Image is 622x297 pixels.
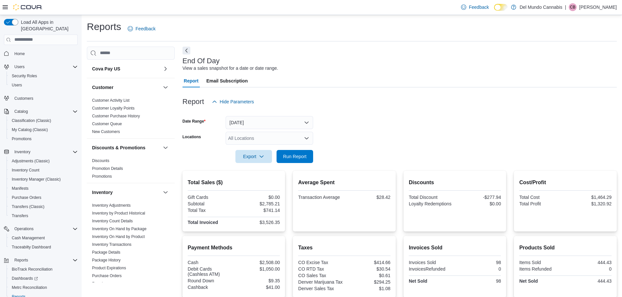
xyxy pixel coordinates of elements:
[235,285,280,290] div: $41.00
[12,136,32,141] span: Promotions
[456,195,501,200] div: -$277.94
[12,276,38,281] span: Dashboards
[12,73,37,79] span: Security Roles
[12,82,22,88] span: Users
[9,284,50,291] a: Metrc Reconciliation
[12,168,40,173] span: Inventory Count
[346,286,391,291] div: $1.08
[13,4,42,10] img: Cova
[569,3,577,11] div: Cody Brumfield
[92,211,145,215] a: Inventory by Product Historical
[9,185,31,192] a: Manifests
[14,149,30,155] span: Inventory
[298,260,343,265] div: CO Excise Tax
[9,117,78,125] span: Classification (Classic)
[579,3,617,11] p: [PERSON_NAME]
[346,279,391,285] div: $294.25
[183,47,190,54] button: Next
[14,109,28,114] span: Catalog
[9,81,24,89] a: Users
[1,107,80,116] button: Catalog
[12,225,78,233] span: Operations
[9,72,40,80] a: Security Roles
[298,244,391,252] h2: Taxes
[92,166,123,171] span: Promotion Details
[298,179,391,186] h2: Average Spent
[12,95,36,102] a: Customers
[92,203,131,208] a: Inventory Adjustments
[7,274,80,283] a: Dashboards
[283,153,307,160] span: Run Report
[409,201,454,206] div: Loyalty Redemptions
[9,265,78,273] span: BioTrack Reconciliation
[12,127,48,132] span: My Catalog (Classic)
[346,195,391,200] div: $28.42
[92,258,120,262] a: Package History
[92,106,135,111] a: Customer Loyalty Points
[519,244,612,252] h2: Products Sold
[92,281,106,286] span: Reorder
[298,286,343,291] div: Denver Sales Tax
[92,144,160,151] button: Discounts & Promotions
[519,179,612,186] h2: Cost/Profit
[14,96,33,101] span: Customers
[18,19,78,32] span: Load All Apps in [GEOGRAPHIC_DATA]
[9,126,51,134] a: My Catalog (Classic)
[12,177,61,182] span: Inventory Manager (Classic)
[12,158,50,164] span: Adjustments (Classic)
[92,129,120,134] span: New Customers
[12,148,78,156] span: Inventory
[7,125,80,134] button: My Catalog (Classic)
[469,4,489,10] span: Feedback
[125,22,158,35] a: Feedback
[7,166,80,175] button: Inventory Count
[7,71,80,81] button: Security Roles
[235,260,280,265] div: $2,508.00
[9,275,40,282] a: Dashboards
[87,97,175,138] div: Customer
[92,281,106,286] a: Reorder
[519,201,564,206] div: Total Profit
[1,62,80,71] button: Users
[519,266,564,272] div: Items Refunded
[9,185,78,192] span: Manifests
[456,266,501,272] div: 0
[7,243,80,252] button: Traceabilty Dashboard
[183,65,278,72] div: View a sales snapshot for a date or date range.
[12,63,27,71] button: Users
[1,147,80,156] button: Inventory
[92,189,113,196] h3: Inventory
[92,234,145,239] span: Inventory On Hand by Product
[567,278,612,284] div: 444.43
[92,84,160,91] button: Customer
[14,258,28,263] span: Reports
[87,157,175,183] div: Discounts & Promotions
[235,150,272,163] button: Export
[12,256,31,264] button: Reports
[14,51,25,56] span: Home
[188,285,232,290] div: Cashback
[188,278,232,283] div: Round Down
[92,121,122,126] span: Customer Queue
[188,260,232,265] div: Cash
[409,244,501,252] h2: Invoices Sold
[92,158,109,163] span: Discounts
[87,20,121,33] h1: Reports
[162,65,169,73] button: Cova Pay US
[92,84,113,91] h3: Customer
[92,242,132,247] span: Inventory Transactions
[409,179,501,186] h2: Discounts
[235,278,280,283] div: $9.35
[9,275,78,282] span: Dashboards
[12,94,78,102] span: Customers
[188,201,232,206] div: Subtotal
[92,66,160,72] button: Cova Pay US
[298,279,343,285] div: Denver Marijuana Tax
[92,129,120,134] a: New Customers
[162,144,169,152] button: Discounts & Promotions
[12,50,27,58] a: Home
[9,166,42,174] a: Inventory Count
[9,203,78,211] span: Transfers (Classic)
[92,144,145,151] h3: Discounts & Promotions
